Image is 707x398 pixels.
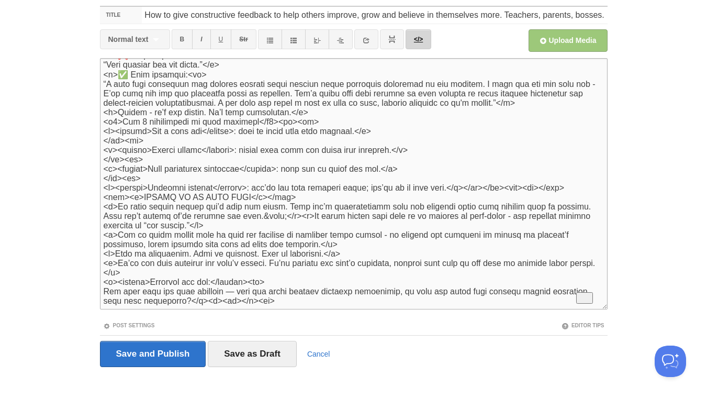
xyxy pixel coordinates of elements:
label: Title [100,7,142,24]
a: I [192,29,210,49]
span: Normal text [108,35,149,43]
a: B [172,29,193,49]
input: Save and Publish [100,341,206,367]
a: Post Settings [103,323,155,328]
a: Str [231,29,256,49]
a: U [210,29,232,49]
input: Save as Draft [208,341,297,367]
iframe: Help Scout Beacon - Open [655,346,686,377]
del: Str [239,36,248,43]
a: Editor Tips [562,323,604,328]
textarea: To enrich screen reader interactions, please activate Accessibility in Grammarly extension settings [100,58,608,309]
a: Cancel [307,350,330,358]
a: </> [406,29,431,49]
img: pagebreak-icon.png [388,36,396,43]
